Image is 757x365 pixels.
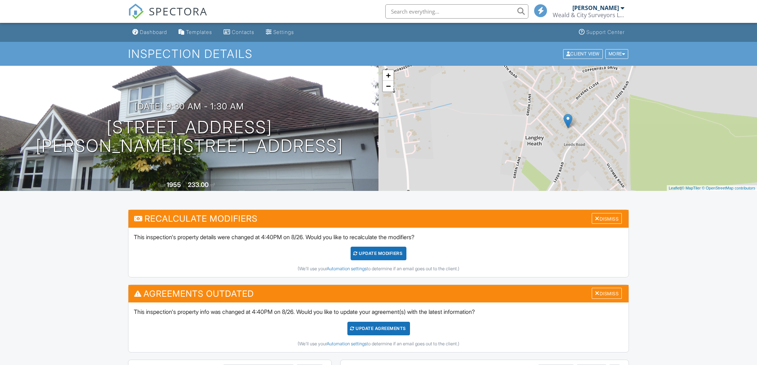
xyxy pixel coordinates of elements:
[128,228,629,277] div: This inspection's property details were changed at 4:40PM on 8/26. Would you like to recalculate ...
[134,266,623,272] div: (We'll use your to determine if an email goes out to the client.)
[128,302,629,352] div: This inspection's property info was changed at 4:40PM on 8/26. Would you like to update your agre...
[592,213,622,224] div: Dismiss
[572,4,619,11] div: [PERSON_NAME]
[702,186,755,190] a: © OpenStreetMap contributors
[140,29,167,35] div: Dashboard
[327,266,367,271] a: Automation settings
[385,4,528,19] input: Search everything...
[149,4,207,19] span: SPECTORA
[128,48,629,60] h1: Inspection Details
[167,181,181,188] div: 1955
[586,29,625,35] div: Support Center
[128,10,207,25] a: SPECTORA
[669,186,680,190] a: Leaflet
[128,4,144,19] img: The Best Home Inspection Software - Spectora
[383,81,394,92] a: Zoom out
[383,70,394,81] a: Zoom in
[135,102,244,111] h3: [DATE] 9:30 am - 1:30 am
[186,29,212,35] div: Templates
[128,285,629,302] h3: Agreements Outdated
[134,341,623,347] div: (We'll use your to determine if an email goes out to the client.)
[36,118,343,156] h1: [STREET_ADDRESS] [PERSON_NAME][STREET_ADDRESS]
[576,26,627,39] a: Support Center
[347,322,410,335] div: Update Agreements
[188,181,209,188] div: 233.00
[130,26,170,39] a: Dashboard
[682,186,701,190] a: © MapTiler
[176,26,215,39] a: Templates
[563,49,603,59] div: Client View
[667,185,757,191] div: |
[273,29,294,35] div: Settings
[351,247,407,260] div: UPDATE Modifiers
[562,51,605,56] a: Client View
[128,210,629,227] h3: Recalculate Modifiers
[210,183,215,188] span: m²
[327,341,367,346] a: Automation settings
[263,26,297,39] a: Settings
[158,183,166,188] span: Built
[232,29,254,35] div: Contacts
[553,11,624,19] div: Weald & City Surveyors Limited
[592,288,622,299] div: Dismiss
[605,49,629,59] div: More
[221,26,257,39] a: Contacts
